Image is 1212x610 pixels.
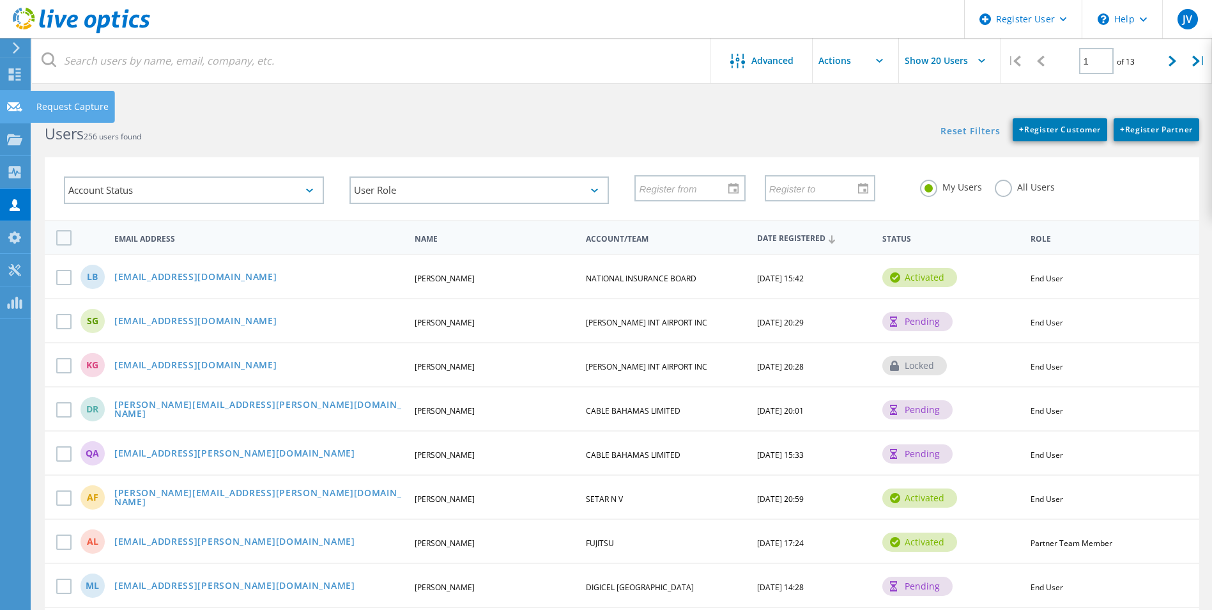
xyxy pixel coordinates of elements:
span: DR [86,405,98,414]
span: ML [86,581,99,590]
span: End User [1031,582,1063,593]
span: End User [1031,405,1063,416]
span: Name [415,235,575,243]
div: pending [882,577,953,596]
span: Date Registered [757,235,871,243]
div: activated [882,533,957,552]
span: [PERSON_NAME] [415,450,475,460]
div: pending [882,444,953,464]
span: SETAR N V [586,494,623,504]
span: KG [86,361,98,370]
label: All Users [995,180,1055,192]
a: [EMAIL_ADDRESS][DOMAIN_NAME] [114,317,277,327]
span: [PERSON_NAME] INT AIRPORT INC [586,361,707,372]
span: [DATE] 14:28 [757,582,804,593]
span: of 13 [1117,56,1135,67]
span: [DATE] 20:59 [757,494,804,504]
span: Account/Team [586,235,746,243]
div: pending [882,312,953,331]
span: AF [87,493,98,502]
input: Search users by name, email, company, etc. [32,38,711,83]
span: [PERSON_NAME] [415,494,475,504]
input: Register to [766,176,865,200]
span: End User [1031,273,1063,284]
span: End User [1031,317,1063,328]
a: [EMAIL_ADDRESS][DOMAIN_NAME] [114,361,277,371]
span: [DATE] 15:33 [757,450,804,460]
div: Account Status [64,176,324,204]
span: [DATE] 15:42 [757,273,804,284]
span: [DATE] 20:01 [757,405,804,416]
div: locked [882,356,947,375]
a: Live Optics Dashboard [13,27,150,36]
span: [PERSON_NAME] [415,538,475,549]
span: Role [1031,235,1179,243]
a: +Register Partner [1114,118,1199,141]
span: [PERSON_NAME] [415,361,475,372]
span: End User [1031,494,1063,504]
a: [EMAIL_ADDRESS][PERSON_NAME][DOMAIN_NAME] [114,537,355,548]
span: [PERSON_NAME] [415,317,475,328]
div: activated [882,489,957,508]
span: QA [86,449,99,458]
span: [PERSON_NAME] [415,405,475,416]
a: [PERSON_NAME][EMAIL_ADDRESS][PERSON_NAME][DOMAIN_NAME] [114,400,404,420]
span: [DATE] 17:24 [757,538,804,549]
span: CABLE BAHAMAS LIMITED [586,450,680,460]
div: Request Capture [36,102,109,111]
span: Partner Team Member [1031,538,1112,549]
div: | [1001,38,1027,84]
b: + [1019,124,1024,135]
span: End User [1031,450,1063,460]
span: Register Customer [1019,124,1101,135]
input: Register from [636,176,735,200]
span: SG [87,317,98,325]
span: DIGICEL [GEOGRAPHIC_DATA] [586,582,694,593]
span: Status [882,235,1020,243]
span: AL [87,537,98,546]
div: User Role [349,176,610,204]
div: | [1186,38,1212,84]
span: FUJITSU [586,538,614,549]
span: [DATE] 20:28 [757,361,804,372]
span: [DATE] 20:29 [757,317,804,328]
b: Users [45,123,84,144]
span: [PERSON_NAME] [415,582,475,593]
a: [EMAIL_ADDRESS][PERSON_NAME][DOMAIN_NAME] [114,581,355,592]
div: activated [882,268,957,287]
span: 256 users found [84,131,141,142]
b: + [1120,124,1125,135]
a: [EMAIL_ADDRESS][DOMAIN_NAME] [114,272,277,283]
span: [PERSON_NAME] [415,273,475,284]
span: Advanced [751,56,794,65]
span: NATIONAL INSURANCE BOARD [586,273,696,284]
a: Reset Filters [940,127,1000,137]
span: JV [1183,14,1192,24]
span: LB [87,272,98,281]
label: My Users [920,180,982,192]
a: +Register Customer [1013,118,1107,141]
span: End User [1031,361,1063,372]
span: Email Address [114,235,404,243]
div: pending [882,400,953,419]
span: CABLE BAHAMAS LIMITED [586,405,680,416]
span: Register Partner [1120,124,1193,135]
a: [EMAIL_ADDRESS][PERSON_NAME][DOMAIN_NAME] [114,449,355,460]
svg: \n [1098,13,1109,25]
a: [PERSON_NAME][EMAIL_ADDRESS][PERSON_NAME][DOMAIN_NAME] [114,489,404,508]
span: [PERSON_NAME] INT AIRPORT INC [586,317,707,328]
